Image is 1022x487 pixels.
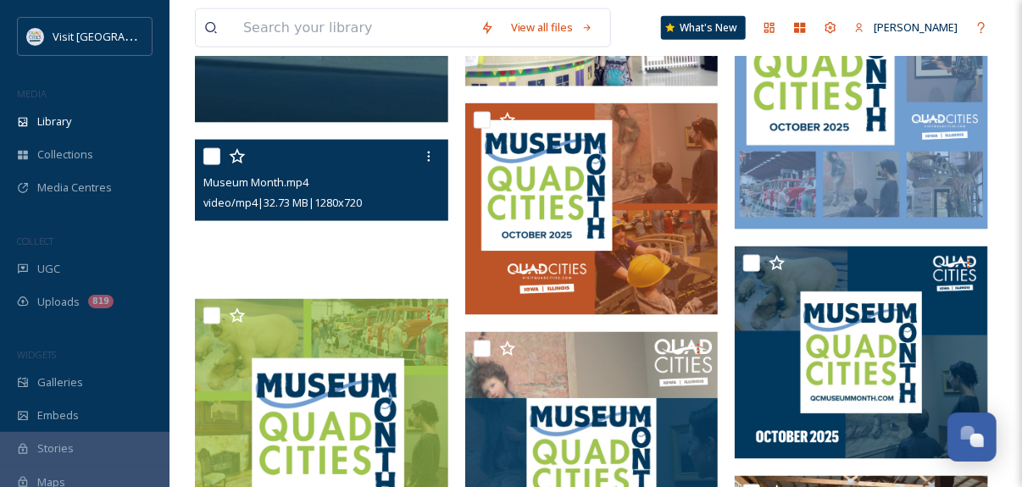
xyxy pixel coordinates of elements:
span: COLLECT [17,235,53,247]
span: Visit [GEOGRAPHIC_DATA] [53,28,184,44]
span: Stories [37,440,74,457]
span: [PERSON_NAME] [874,19,958,35]
span: Collections [37,147,93,163]
a: View all files [503,11,602,44]
span: UGC [37,261,60,277]
div: 819 [88,295,114,308]
span: Embeds [37,407,79,423]
span: Museum Month.mp4 [203,174,308,190]
span: MEDIA [17,87,47,100]
button: Open Chat [947,412,997,462]
span: video/mp4 | 32.73 MB | 1280 x 720 [203,195,362,210]
span: WIDGETS [17,348,56,361]
input: Search your library [235,9,472,47]
img: QC Museum Month FB (1).png [465,103,719,316]
span: Library [37,113,71,130]
span: Galleries [37,374,83,390]
a: [PERSON_NAME] [846,11,966,44]
img: QCCVB_VISIT_vert_logo_4c_tagline_122019.svg [27,28,44,45]
span: Media Centres [37,180,112,196]
a: What's New [661,16,746,40]
img: QC Museum Month FB 2 (2).png [735,246,988,459]
span: Uploads [37,294,80,310]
